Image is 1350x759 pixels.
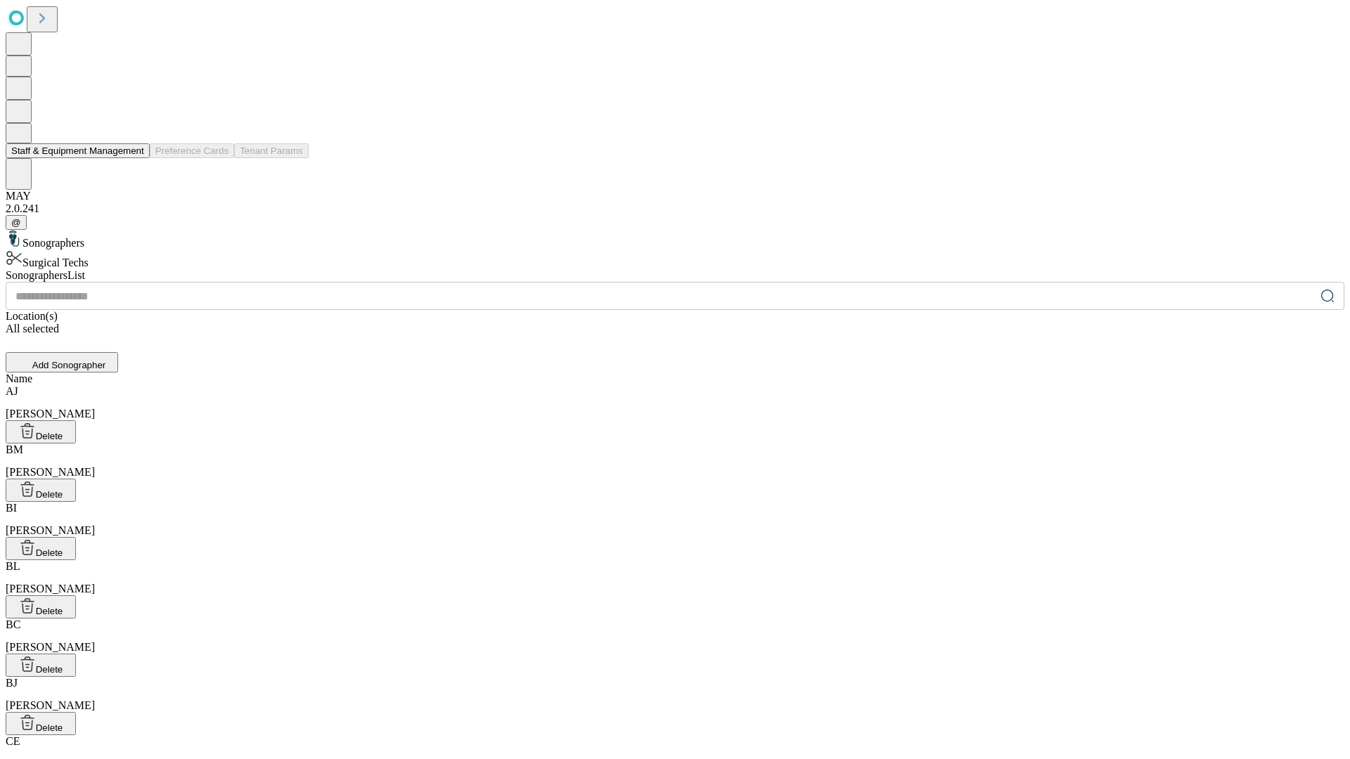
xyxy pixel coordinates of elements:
[36,606,63,616] span: Delete
[6,618,1344,654] div: [PERSON_NAME]
[6,560,1344,595] div: [PERSON_NAME]
[6,618,20,630] span: BC
[6,677,1344,712] div: [PERSON_NAME]
[6,385,1344,420] div: [PERSON_NAME]
[6,352,118,372] button: Add Sonographer
[6,420,76,443] button: Delete
[6,202,1344,215] div: 2.0.241
[6,502,1344,537] div: [PERSON_NAME]
[36,664,63,675] span: Delete
[36,431,63,441] span: Delete
[6,249,1344,269] div: Surgical Techs
[6,230,1344,249] div: Sonographers
[6,269,1344,282] div: Sonographers List
[6,215,27,230] button: @
[6,654,76,677] button: Delete
[6,479,76,502] button: Delete
[6,323,1344,335] div: All selected
[6,537,76,560] button: Delete
[36,722,63,733] span: Delete
[11,217,21,228] span: @
[234,143,309,158] button: Tenant Params
[6,385,18,397] span: AJ
[6,310,58,322] span: Location(s)
[150,143,234,158] button: Preference Cards
[6,712,76,735] button: Delete
[36,547,63,558] span: Delete
[6,190,1344,202] div: MAY
[6,443,1344,479] div: [PERSON_NAME]
[6,595,76,618] button: Delete
[32,360,105,370] span: Add Sonographer
[6,735,20,747] span: CE
[6,560,20,572] span: BL
[6,443,23,455] span: BM
[36,489,63,500] span: Delete
[6,502,17,514] span: BI
[6,372,1344,385] div: Name
[6,677,18,689] span: BJ
[6,143,150,158] button: Staff & Equipment Management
